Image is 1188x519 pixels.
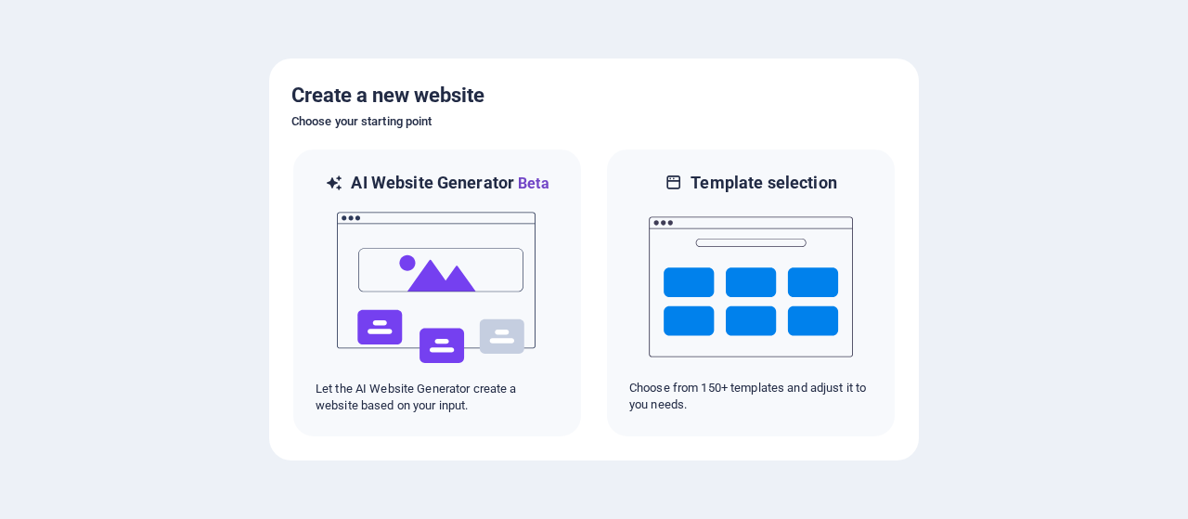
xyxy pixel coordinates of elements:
[291,81,897,110] h5: Create a new website
[514,175,549,192] span: Beta
[629,380,872,413] p: Choose from 150+ templates and adjust it to you needs.
[291,110,897,133] h6: Choose your starting point
[691,172,836,194] h6: Template selection
[351,172,549,195] h6: AI Website Generator
[291,148,583,438] div: AI Website GeneratorBetaaiLet the AI Website Generator create a website based on your input.
[316,381,559,414] p: Let the AI Website Generator create a website based on your input.
[605,148,897,438] div: Template selectionChoose from 150+ templates and adjust it to you needs.
[335,195,539,381] img: ai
